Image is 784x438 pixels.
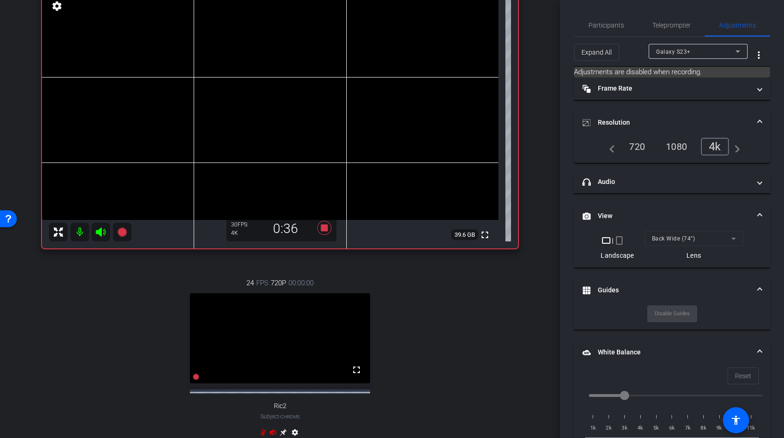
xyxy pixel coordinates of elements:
mat-expansion-panel-header: Guides [574,276,770,305]
span: 8k [696,424,712,433]
span: 39.6 GB [451,229,478,240]
span: FPS [256,278,268,288]
span: 720P [271,278,286,288]
span: 1k [585,424,601,433]
mat-icon: fullscreen [351,364,362,375]
mat-panel-title: Resolution [582,118,750,127]
mat-icon: navigate_next [729,141,740,152]
span: 2k [601,424,617,433]
mat-icon: settings [50,0,63,12]
mat-expansion-panel-header: Frame Rate [574,78,770,100]
mat-expansion-panel-header: White Balance [574,338,770,367]
span: 11k [743,424,759,433]
span: 6k [664,424,680,433]
button: Expand All [574,44,619,61]
span: 4k [632,424,648,433]
div: | [601,235,634,246]
span: Ric2 [274,402,287,410]
span: Participants [588,22,624,28]
div: 4K [231,229,254,237]
span: FPS [238,221,247,228]
mat-panel-title: Frame Rate [582,84,750,93]
span: 5k [648,424,664,433]
mat-panel-title: View [582,211,750,221]
mat-icon: accessibility [730,415,742,426]
span: 24 [246,278,254,288]
span: 9k [712,424,728,433]
mat-expansion-panel-header: Resolution [574,108,770,138]
mat-icon: more_vert [753,49,764,61]
span: Chrome [280,414,300,419]
mat-expansion-panel-header: Audio [574,171,770,193]
div: 30 [231,221,254,228]
div: 0:36 [254,221,317,237]
mat-icon: fullscreen [479,229,490,240]
mat-panel-title: Guides [582,285,750,295]
mat-panel-title: Audio [582,177,750,187]
div: View [574,231,770,268]
span: Subject [260,412,300,421]
span: Expand All [581,43,612,61]
mat-icon: navigate_before [604,141,615,152]
span: 00:00:00 [288,278,314,288]
mat-panel-title: White Balance [582,347,750,357]
mat-expansion-panel-header: View [574,201,770,231]
span: Galaxy S23+ [656,49,691,55]
div: Resolution [574,138,770,163]
mat-card: Adjustments are disabled when recording. [574,67,770,78]
span: 7k [680,424,696,433]
span: 3k [617,424,633,433]
span: Teleprompter [652,22,691,28]
div: Landscape [601,251,634,260]
span: Adjustments [719,22,756,28]
span: - [279,413,280,420]
div: Guides [574,305,770,330]
button: More Options for Adjustments Panel [748,44,770,66]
